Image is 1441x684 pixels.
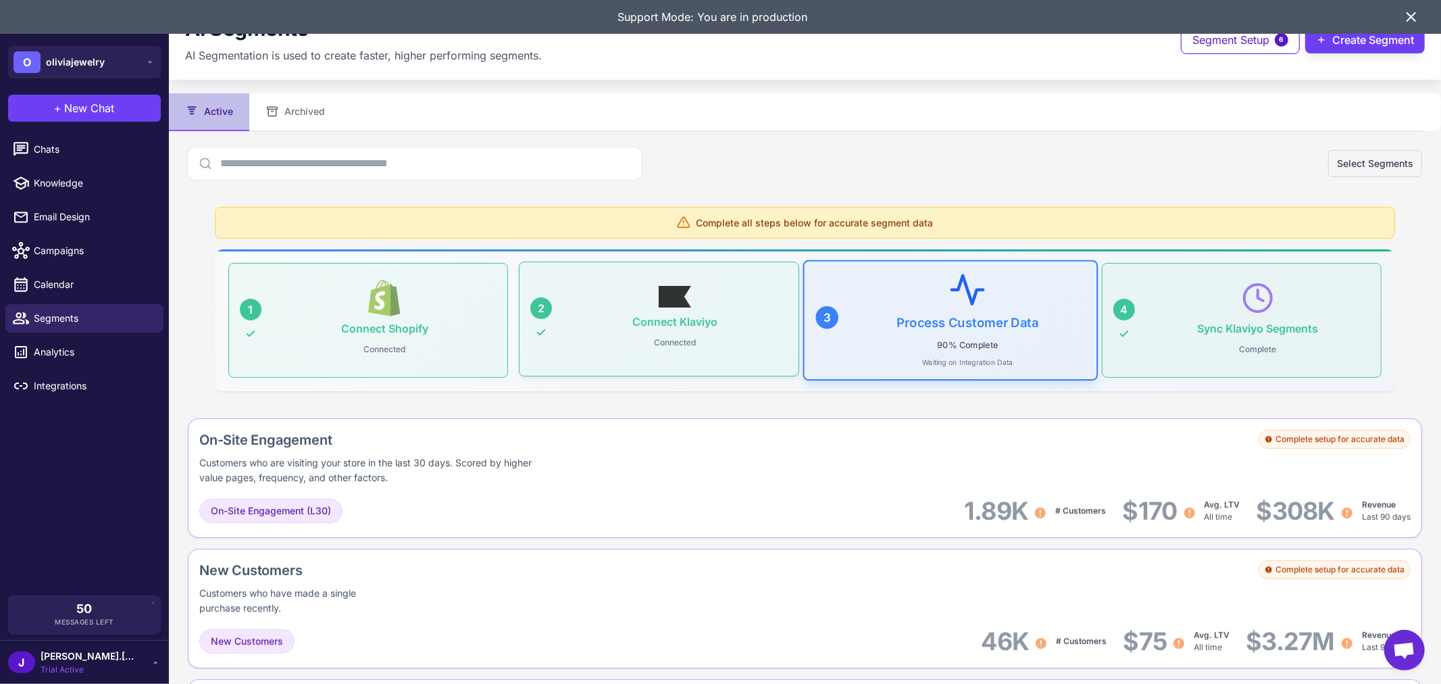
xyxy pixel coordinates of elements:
a: Knowledge [5,169,163,197]
div: O [14,51,41,73]
p: Waiting on Integration Data [922,357,1013,368]
a: Integrations [5,372,163,400]
span: Segment Setup [1192,32,1269,48]
span: # Customers [1056,636,1107,646]
button: Create Segment [1305,26,1425,53]
div: J [8,652,35,673]
span: Integrations [34,378,153,393]
span: 50 [77,603,93,615]
h3: Process Customer Data [896,315,1038,330]
div: 1 [240,299,261,320]
div: $308K [1257,496,1354,527]
div: Complete setup for accurate data [1259,560,1411,579]
p: Connected [649,334,701,351]
span: New Chat [65,100,115,116]
p: Complete [1234,341,1282,358]
button: Ooliviajewelry [8,46,161,78]
h3: Sync Klaviyo Segments [1197,322,1318,335]
div: On-Site Engagement [199,430,723,450]
span: Segments [34,311,153,326]
div: 1.89K [964,496,1047,527]
a: Campaigns [5,237,163,265]
span: Knowledge [34,176,153,191]
span: Campaigns [34,243,153,258]
p: AI Segmentation is used to create faster, higher performing segments. [185,47,542,64]
span: On-Site Engagement (L30) [211,504,331,518]
p: 90% Complete [931,336,1003,354]
button: Active [169,93,249,131]
div: All time [1194,629,1230,654]
a: Chats [5,135,163,164]
div: Customers who have made a single purchase recently. [199,586,360,616]
a: Calendar [5,270,163,299]
div: Last 90 days [1362,629,1411,654]
div: $170 [1122,496,1196,527]
div: 4 [1113,299,1135,320]
div: 2 [530,297,552,319]
span: Calendar [34,277,153,292]
span: New Customers [211,634,283,649]
span: Messages Left [55,617,114,627]
span: # Customers [1055,506,1106,516]
div: Open chat [1384,630,1425,670]
span: Avg. LTV [1205,499,1240,510]
div: Customers who are visiting your store in the last 30 days. Scored by higher value pages, frequenc... [199,456,549,485]
a: Analytics [5,338,163,366]
span: [PERSON_NAME].[PERSON_NAME] [41,649,135,664]
a: Segments [5,304,163,333]
span: Complete all steps below for accurate segment data [696,216,933,230]
span: Email Design [34,210,153,224]
div: All time [1205,499,1240,523]
button: +New Chat [8,95,161,122]
span: + [55,100,62,116]
button: Archived [249,93,341,131]
span: Revenue [1362,499,1396,510]
span: oliviajewelry [46,55,105,70]
div: $3.27M [1246,627,1354,657]
span: Analytics [34,345,153,360]
span: Chats [34,142,153,157]
span: Avg. LTV [1194,630,1230,640]
a: Email Design [5,203,163,231]
button: Select Segments [1328,150,1422,177]
span: Trial Active [41,664,135,676]
h3: Connect Klaviyo [632,316,717,328]
span: 6 [1275,33,1288,47]
h3: Connect Shopify [341,322,428,335]
div: Last 90 days [1362,499,1411,523]
div: New Customers [199,560,440,581]
button: Segment Setup6 [1181,26,1300,54]
div: 3 [815,306,838,329]
div: 46K [982,627,1048,657]
div: $75 [1123,627,1186,657]
span: Revenue [1362,630,1396,640]
div: Complete setup for accurate data [1259,430,1411,449]
p: Connected [358,341,411,358]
